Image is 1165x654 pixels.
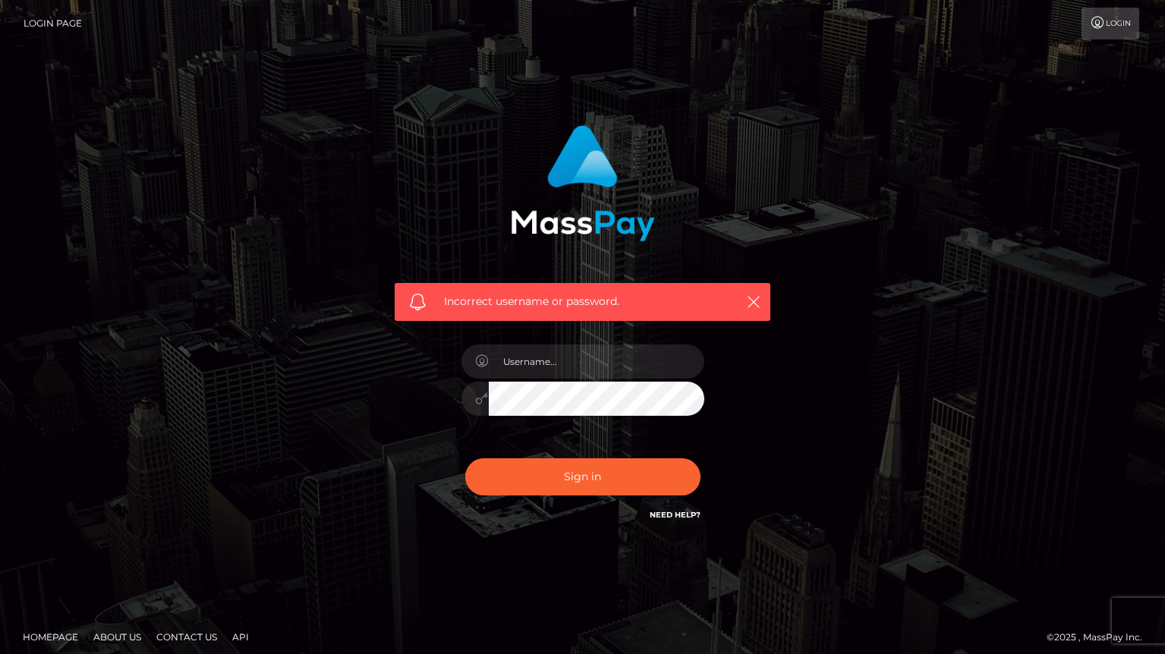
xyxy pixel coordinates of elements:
a: Login [1082,8,1139,39]
a: About Us [87,625,147,649]
button: Sign in [465,458,701,495]
a: API [226,625,255,649]
img: MassPay Login [511,125,655,241]
a: Login Page [24,8,82,39]
a: Need Help? [650,510,701,520]
a: Contact Us [150,625,223,649]
input: Username... [489,344,704,379]
div: © 2025 , MassPay Inc. [1047,629,1154,646]
a: Homepage [17,625,84,649]
span: Incorrect username or password. [444,294,721,310]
